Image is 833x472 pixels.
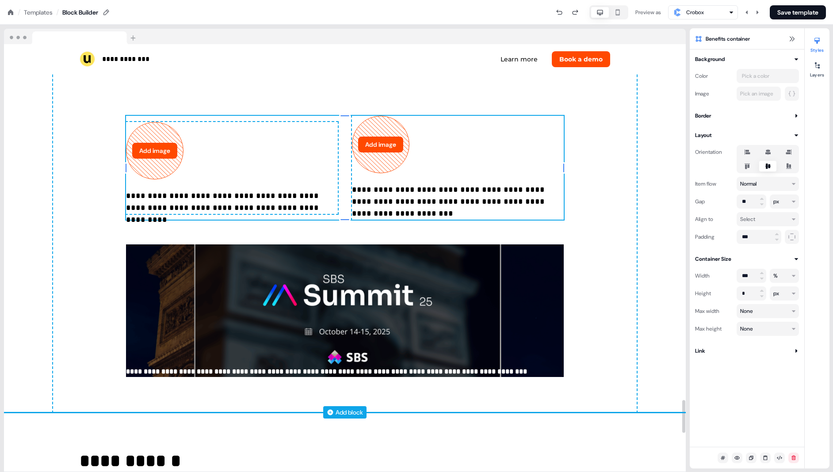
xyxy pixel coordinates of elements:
div: Item flow [695,177,733,191]
div: Image [695,87,733,101]
div: Crobox [686,8,704,17]
div: None [740,307,753,316]
div: Height [695,286,733,301]
div: Width [695,269,733,283]
div: Layout [695,131,712,140]
button: Learn more [493,51,545,67]
div: % [773,271,778,280]
div: Color [695,69,733,83]
div: Add image [126,122,183,179]
button: Add image [132,143,177,159]
button: Background [695,55,799,64]
div: Align to [695,212,733,226]
div: Normal [740,179,757,188]
div: px [773,197,779,206]
div: Pick a color [740,72,771,80]
div: Add image [352,116,409,173]
div: Max height [695,322,733,336]
span: Benefits container [706,34,750,43]
button: Save template [770,5,826,19]
button: Crobox [668,5,738,19]
div: Select [740,215,755,224]
a: Templates [24,8,53,17]
div: px [773,289,779,298]
div: None [740,324,753,333]
button: Pick an image [737,87,781,101]
div: Container Size [695,255,731,263]
button: Layout [695,131,799,140]
div: Link [695,346,705,355]
div: Orientation [695,145,733,159]
div: Background [695,55,725,64]
button: Pick a color [737,69,799,83]
button: Styles [805,34,829,53]
button: Link [695,346,799,355]
div: Padding [695,230,733,244]
img: Browser topbar [4,29,140,45]
div: Gap [695,194,733,209]
button: Border [695,111,799,120]
div: / [56,8,59,17]
div: Border [695,111,711,120]
div: Block Builder [62,8,98,17]
button: Book a demo [552,51,610,67]
button: Add image [358,137,403,152]
div: Pick an image [738,89,775,98]
div: Max width [695,304,733,318]
div: Learn moreBook a demo [348,51,610,67]
div: Preview as [635,8,661,17]
div: / [18,8,20,17]
button: Layers [805,58,829,78]
div: Add block [336,408,363,417]
button: Container Size [695,255,799,263]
